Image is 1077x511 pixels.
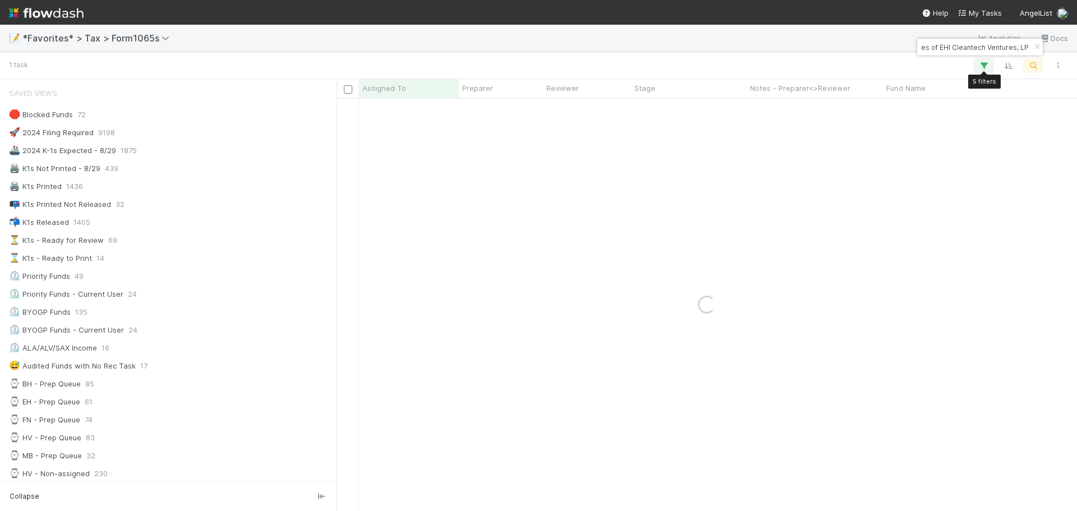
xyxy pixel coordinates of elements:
[9,341,97,355] div: ALA/ALV/SAX Income
[919,40,1031,54] input: Search...
[9,144,116,158] div: 2024 K-1s Expected - 8/29
[94,467,108,481] span: 230
[9,251,92,265] div: K1s - Ready to Print
[9,432,20,442] span: ⌚
[98,126,115,140] span: 9198
[9,359,136,373] div: Audited Funds with No Rec Task
[634,82,655,94] span: Stage
[886,82,926,94] span: Fund Name
[9,82,57,104] span: Saved Views
[9,233,104,247] div: K1s - Ready for Review
[121,144,137,158] span: 1875
[9,181,20,191] span: 🖨️
[9,468,20,478] span: ⌚
[9,109,20,119] span: 🛑
[128,323,137,337] span: 24
[75,269,84,283] span: 49
[9,431,81,445] div: HV - Prep Queue
[344,85,352,94] input: Toggle All Rows Selected
[9,162,100,176] div: K1s Not Printed - 8/29
[128,287,137,301] span: 24
[9,413,80,427] div: FN - Prep Queue
[9,361,20,370] span: 😅
[108,233,117,247] span: 69
[73,215,90,229] span: 1405
[105,162,118,176] span: 439
[9,163,20,173] span: 🖨️
[362,82,406,94] span: Assigned To
[9,467,90,481] div: HV - Non-assigned
[1039,31,1068,45] a: Docs
[462,82,493,94] span: Preparer
[77,108,86,122] span: 72
[116,197,125,211] span: 32
[85,377,94,391] span: 85
[9,287,123,301] div: Priority Funds - Current User
[9,450,20,460] span: ⌚
[66,179,83,194] span: 1436
[85,413,93,427] span: 74
[10,491,39,501] span: Collapse
[9,343,20,352] span: ⏲️
[922,7,949,19] div: Help
[9,60,28,70] small: 1 task
[9,305,71,319] div: BYOGP Funds
[9,415,20,424] span: ⌚
[9,307,20,316] span: ⏲️
[9,33,20,43] span: 📝
[977,31,1021,45] a: Analytics
[85,395,93,409] span: 61
[9,108,73,122] div: Blocked Funds
[102,341,109,355] span: 16
[750,82,850,94] span: Notes - Preparer<>Reviewer
[86,431,95,445] span: 83
[9,235,20,245] span: ⏳
[140,359,148,373] span: 17
[9,199,20,209] span: 📭
[9,145,20,155] span: 🚢
[9,215,69,229] div: K1s Released
[958,8,1002,17] span: My Tasks
[9,289,20,298] span: ⏲️
[9,449,82,463] div: MB - Prep Queue
[9,325,20,334] span: ⏲️
[22,33,175,44] span: *Favorites* > Tax > Form1065s
[9,395,80,409] div: EH - Prep Queue
[9,126,94,140] div: 2024 Filing Required
[9,127,20,137] span: 🚀
[1057,8,1068,19] img: avatar_cfa6ccaa-c7d9-46b3-b608-2ec56ecf97ad.png
[9,397,20,406] span: ⌚
[9,3,84,22] img: logo-inverted-e16ddd16eac7371096b0.svg
[9,179,62,194] div: K1s Printed
[1020,8,1052,17] span: AngelList
[9,377,81,391] div: BH - Prep Queue
[9,323,124,337] div: BYOGP Funds - Current User
[9,269,70,283] div: Priority Funds
[96,251,104,265] span: 14
[75,305,88,319] span: 135
[9,379,20,388] span: ⌚
[86,449,95,463] span: 32
[9,271,20,280] span: ⏲️
[9,217,20,227] span: 📬
[9,253,20,263] span: ⌛
[9,197,111,211] div: K1s Printed Not Released
[546,82,579,94] span: Reviewer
